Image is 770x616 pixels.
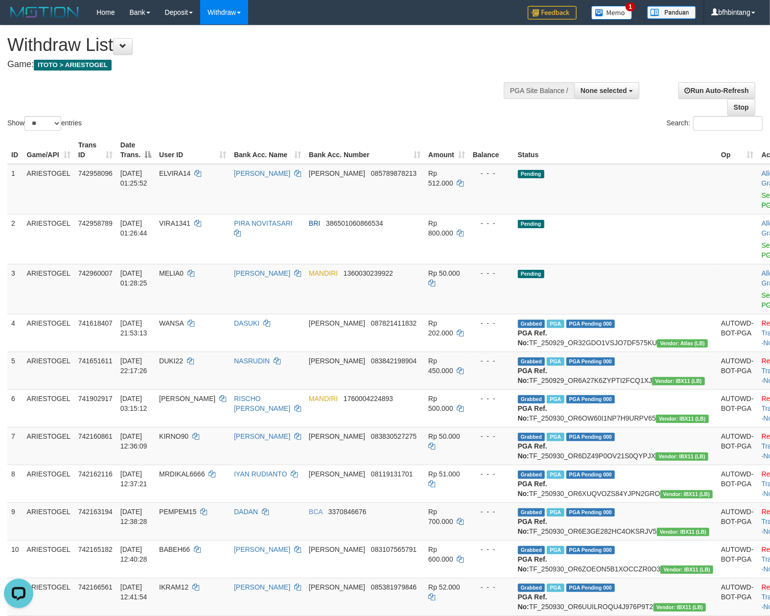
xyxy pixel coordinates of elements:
[518,357,545,366] span: Grabbed
[656,415,709,423] span: Vendor URL: https://dashboard.q2checkout.com/secure
[7,60,504,70] h4: Game:
[473,507,510,517] div: - - -
[566,395,615,403] span: PGA Pending
[653,603,706,612] span: Vendor URL: https://dashboard.q2checkout.com/secure
[660,490,713,498] span: Vendor URL: https://dashboard.q2checkout.com/secure
[518,367,547,384] b: PGA Ref. No:
[78,219,113,227] span: 742958789
[518,220,544,228] span: Pending
[234,395,290,412] a: RISCHO [PERSON_NAME]
[309,219,320,227] span: BRI
[473,356,510,366] div: - - -
[328,508,367,516] span: Copy 3370846676 to clipboard
[78,269,113,277] span: 742960007
[514,502,717,540] td: TF_250930_OR6E3GE282HC4OKSRJV5
[514,352,717,389] td: TF_250929_OR6A27K6ZYPTI2FCQ1XJ
[78,545,113,553] span: 742165182
[518,584,545,592] span: Grabbed
[344,269,393,277] span: Copy 1360030239922 to clipboard
[428,357,453,375] span: Rp 450.000
[428,583,460,591] span: Rp 52.000
[230,136,305,164] th: Bank Acc. Name: activate to sort column ascending
[424,136,469,164] th: Amount: activate to sort column ascending
[309,319,365,327] span: [PERSON_NAME]
[78,470,113,478] span: 742162116
[159,269,184,277] span: MELIA0
[518,508,545,517] span: Grabbed
[309,169,365,177] span: [PERSON_NAME]
[23,264,74,314] td: ARIESTOGEL
[667,116,763,131] label: Search:
[717,389,758,427] td: AUTOWD-BOT-PGA
[7,352,23,389] td: 5
[159,319,184,327] span: WANSA
[7,540,23,578] td: 10
[23,578,74,616] td: ARIESTOGEL
[473,431,510,441] div: - - -
[7,389,23,427] td: 6
[234,545,290,553] a: [PERSON_NAME]
[473,394,510,403] div: - - -
[473,545,510,554] div: - - -
[234,269,290,277] a: [PERSON_NAME]
[120,583,147,601] span: [DATE] 12:41:54
[727,99,755,116] a: Stop
[574,82,639,99] button: None selected
[547,471,564,479] span: Marked by bfhbram
[120,470,147,488] span: [DATE] 12:37:21
[23,164,74,214] td: ARIESTOGEL
[514,136,717,164] th: Status
[591,6,632,20] img: Button%20Memo.svg
[717,136,758,164] th: Op: activate to sort column ascending
[717,502,758,540] td: AUTOWD-BOT-PGA
[428,508,453,525] span: Rp 700.000
[159,545,190,553] span: BABEH66
[24,116,61,131] select: Showentries
[547,433,564,441] span: Marked by bfhbram
[473,318,510,328] div: - - -
[309,470,365,478] span: [PERSON_NAME]
[326,219,383,227] span: Copy 386501060866534 to clipboard
[581,87,627,95] span: None selected
[159,432,188,440] span: KIRNO90
[514,389,717,427] td: TF_250930_OR6OW60I1NP7H9URPV65
[34,60,112,71] span: ITOTO > ARIESTOGEL
[518,555,547,573] b: PGA Ref. No:
[518,270,544,278] span: Pending
[657,339,708,348] span: Vendor URL: https://dashboard.q2checkout.com/secure
[518,320,545,328] span: Grabbed
[234,319,259,327] a: DASUKI
[234,357,270,365] a: NASRUDIN
[7,116,82,131] label: Show entries
[371,357,417,365] span: Copy 083842198904 to clipboard
[514,540,717,578] td: TF_250930_OR6ZOEON5B1XOCCZR0O3
[547,508,564,517] span: Marked by bfhbram
[7,136,23,164] th: ID
[652,377,705,385] span: Vendor URL: https://dashboard.q2checkout.com/secure
[159,395,215,403] span: [PERSON_NAME]
[7,164,23,214] td: 1
[23,502,74,540] td: ARIESTOGEL
[23,389,74,427] td: ARIESTOGEL
[473,168,510,178] div: - - -
[7,314,23,352] td: 4
[7,502,23,540] td: 9
[4,4,33,33] button: Open LiveChat chat widget
[717,427,758,465] td: AUTOWD-BOT-PGA
[428,269,460,277] span: Rp 50.000
[660,566,713,574] span: Vendor URL: https://dashboard.q2checkout.com/secure
[693,116,763,131] input: Search:
[428,169,453,187] span: Rp 512.000
[78,395,113,403] span: 741902917
[7,5,82,20] img: MOTION_logo.png
[120,508,147,525] span: [DATE] 12:38:28
[514,314,717,352] td: TF_250929_OR32GDO1VSJO7DF575KU
[428,545,453,563] span: Rp 600.000
[7,427,23,465] td: 7
[518,593,547,611] b: PGA Ref. No:
[344,395,393,403] span: Copy 1760004224893 to clipboard
[514,578,717,616] td: TF_250930_OR6UUILROQU4J976P9T2
[371,470,413,478] span: Copy 08119131701 to clipboard
[7,214,23,264] td: 2
[514,427,717,465] td: TF_250930_OR6DZ49P0OV21S0QYPJX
